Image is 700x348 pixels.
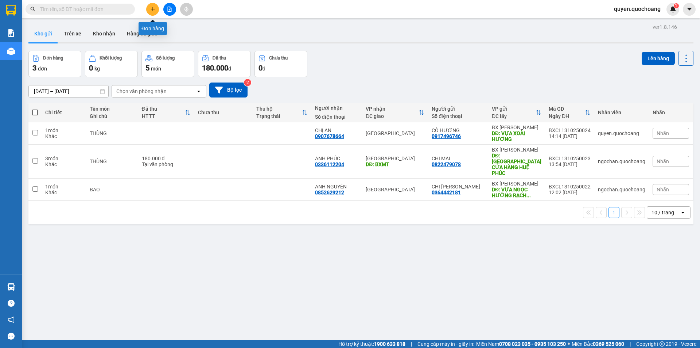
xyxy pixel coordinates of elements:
[549,127,591,133] div: BXCL1310250024
[90,113,135,119] div: Ghi chú
[362,103,428,122] th: Toggle SortBy
[58,25,87,42] button: Trên xe
[184,7,189,12] span: aim
[256,113,302,119] div: Trạng thái
[138,103,194,122] th: Toggle SortBy
[432,127,485,133] div: CÔ HƯƠNG
[196,88,202,94] svg: open
[90,187,135,192] div: BAO
[674,3,679,8] sup: 1
[366,106,419,112] div: VP nhận
[593,341,624,347] strong: 0369 525 060
[38,66,47,72] span: đơn
[411,340,412,348] span: |
[146,3,159,16] button: plus
[572,340,624,348] span: Miền Bắc
[492,113,536,119] div: ĐC lấy
[141,51,194,77] button: Số lượng5món
[7,29,15,37] img: solution-icon
[253,103,311,122] th: Toggle SortBy
[374,341,405,347] strong: 1900 633 818
[45,161,82,167] div: Khác
[156,56,175,61] div: Số lượng
[167,7,172,12] span: file-add
[598,187,645,192] div: ngochan.quochoang
[680,210,686,215] svg: open
[652,209,674,216] div: 10 / trang
[45,110,82,115] div: Chi tiết
[7,47,15,55] img: warehouse-icon
[432,190,461,195] div: 0364442181
[315,190,344,195] div: 0852629212
[315,184,359,190] div: ANH NGUYÊN
[432,184,485,190] div: CHỊ CHI
[45,133,82,139] div: Khác
[568,343,570,345] span: ⚪️
[657,130,669,136] span: Nhãn
[488,103,545,122] th: Toggle SortBy
[94,66,100,72] span: kg
[492,153,541,176] div: DĐ: CHỢ BHT CỬA HÀNG HUỆ PHÚC
[476,340,566,348] span: Miền Nam
[8,316,15,323] span: notification
[549,133,591,139] div: 14:14 [DATE]
[492,187,541,198] div: DĐ: VỰA NGỌC HƯỜNG RẠCH GIỒNG
[45,156,82,161] div: 3 món
[142,113,185,119] div: HTTT
[492,106,536,112] div: VP gửi
[598,130,645,136] div: quyen.quochoang
[417,340,474,348] span: Cung cấp máy in - giấy in:
[40,5,126,13] input: Tìm tên, số ĐT hoặc mã đơn
[228,66,231,72] span: đ
[142,161,191,167] div: Tại văn phòng
[262,66,265,72] span: đ
[85,51,138,77] button: Khối lượng0kg
[180,3,193,16] button: aim
[366,130,424,136] div: [GEOGRAPHIC_DATA]
[338,340,405,348] span: Hỗ trợ kỹ thuật:
[549,156,591,161] div: BXCL1310250023
[657,187,669,192] span: Nhãn
[30,7,35,12] span: search
[526,192,531,198] span: ...
[90,158,135,164] div: THÙNG
[315,156,359,161] div: ANH PHÚC
[151,66,161,72] span: món
[432,113,485,119] div: Số điện thoại
[549,106,585,112] div: Mã GD
[492,130,541,142] div: DĐ: VỰA XOÀI HƯƠNG
[90,130,135,136] div: THÙNG
[89,64,93,72] span: 0
[142,156,191,161] div: 180.000 đ
[315,114,359,120] div: Số điện thoại
[121,25,163,42] button: Hàng đã giao
[198,110,249,115] div: Chưa thu
[29,85,108,97] input: Select a date range.
[28,25,58,42] button: Kho gửi
[100,56,122,61] div: Khối lượng
[213,56,226,61] div: Đã thu
[683,3,696,16] button: caret-down
[598,158,645,164] div: ngochan.quochoang
[8,333,15,340] span: message
[675,3,677,8] span: 1
[660,341,665,347] span: copyright
[549,113,585,119] div: Ngày ĐH
[45,190,82,195] div: Khác
[315,133,344,139] div: 0907678664
[28,51,81,77] button: Đơn hàng3đơn
[653,23,677,31] div: ver 1.8.146
[642,52,675,65] button: Lên hàng
[653,110,689,115] div: Nhãn
[32,64,36,72] span: 3
[87,25,121,42] button: Kho nhận
[315,127,359,133] div: CHỊ AN
[198,51,251,77] button: Đã thu180.000đ
[432,106,485,112] div: Người gửi
[432,156,485,161] div: CHỊ MAI
[6,5,16,16] img: logo-vxr
[269,56,288,61] div: Chưa thu
[90,106,135,112] div: Tên món
[549,161,591,167] div: 13:54 [DATE]
[608,4,666,14] span: quyen.quochoang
